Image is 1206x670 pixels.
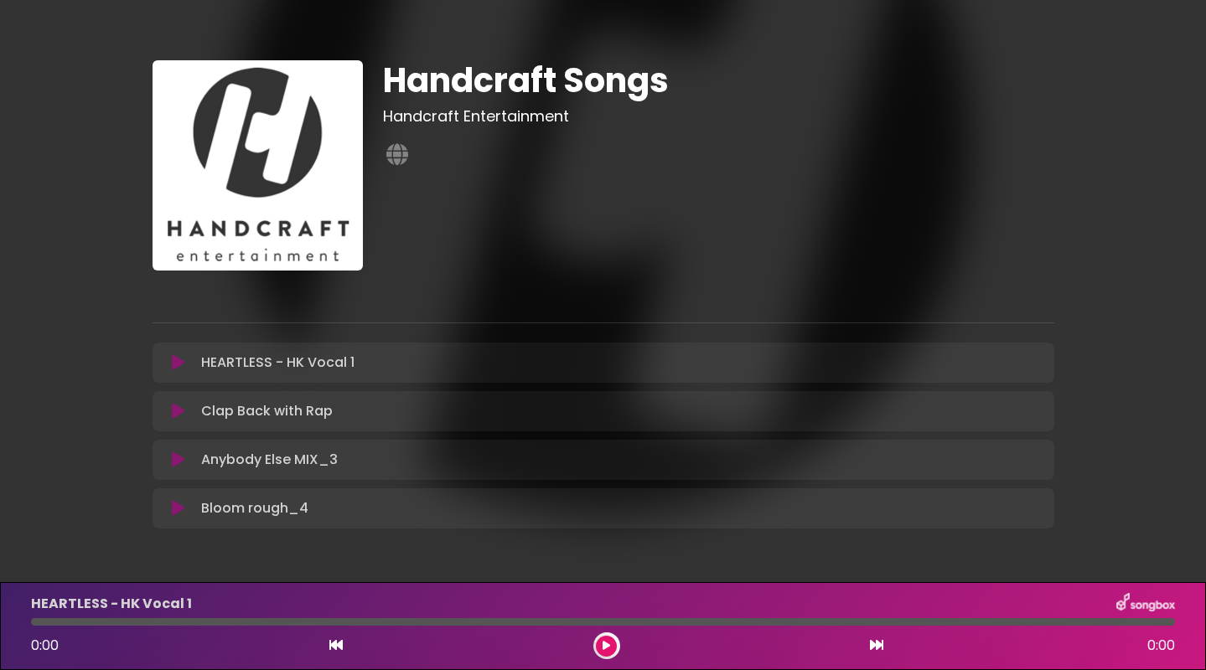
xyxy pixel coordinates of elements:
[31,594,192,614] p: HEARTLESS - HK Vocal 1
[383,107,1054,126] h3: Handcraft Entertainment
[201,450,338,470] p: Anybody Else MIX_3
[201,353,355,373] p: HEARTLESS - HK Vocal 1
[153,60,363,271] img: YmarSdcVT02vtbmQ10Kd
[383,60,1054,100] h1: Handcraft Songs
[201,401,333,421] p: Clap Back with Rap
[1116,593,1175,615] img: songbox-logo-white.png
[201,498,308,518] p: Bloom rough_4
